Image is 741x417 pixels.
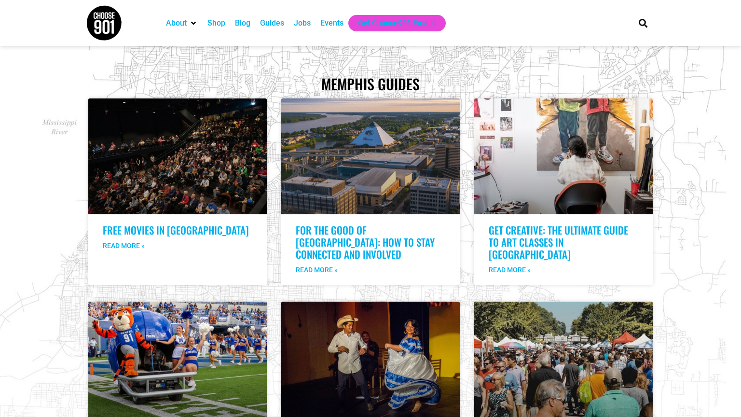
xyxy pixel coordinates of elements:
a: Read more about Get Creative: The Ultimate Guide to Art Classes in Memphis [489,265,531,275]
div: Search [635,15,651,31]
a: Guides [260,17,284,29]
a: Get Creative: The Ultimate Guide to Art Classes in [GEOGRAPHIC_DATA] [489,222,628,262]
a: Jobs [294,17,311,29]
a: An artist sits in a chair painting a large portrait of two young musicians playing brass instrume... [474,98,653,214]
h2: Memphis Guides [86,75,655,93]
nav: Main nav [161,15,622,31]
a: Shop [207,17,225,29]
a: A large, diverse audience seated in a dimly lit auditorium in Memphis, attentively facing a stage... [88,98,267,214]
a: Blog [235,17,250,29]
a: Read more about Free Movies in Memphis [103,241,145,251]
a: For the Good of [GEOGRAPHIC_DATA]: How to Stay Connected and Involved [296,222,435,262]
a: Events [320,17,343,29]
a: Free Movies in [GEOGRAPHIC_DATA] [103,222,249,237]
a: Read more about For the Good of Memphis: How to Stay Connected and Involved [296,265,338,275]
div: About [161,15,203,31]
a: Get Choose901 Emails [358,17,436,29]
a: About [166,17,187,29]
